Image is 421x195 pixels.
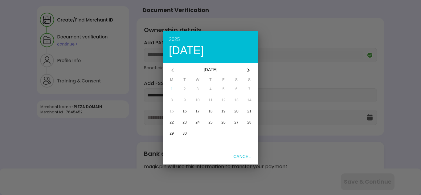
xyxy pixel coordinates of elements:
[235,87,238,91] span: 6
[217,78,230,84] span: F
[191,106,204,116] button: 17
[184,87,186,91] span: 2
[243,84,256,94] button: 7
[221,109,225,113] span: 19
[204,117,217,128] button: 25
[178,78,191,84] span: T
[169,45,252,56] div: [DATE]
[243,117,256,128] button: 28
[230,84,243,94] button: 6
[208,109,212,113] span: 18
[230,78,243,84] span: S
[221,98,225,102] span: 12
[243,106,256,116] button: 21
[182,120,186,124] span: 23
[178,128,191,139] button: 30
[170,131,174,136] span: 29
[169,37,252,42] div: 2025
[191,95,204,105] button: 10
[191,78,204,84] span: W
[221,120,225,124] span: 26
[228,151,256,162] button: Cancel
[204,95,217,105] button: 11
[178,117,191,128] button: 23
[195,98,199,102] span: 10
[170,109,174,113] span: 15
[230,106,243,116] button: 20
[234,109,238,113] span: 20
[228,154,256,159] span: Cancel
[171,98,173,102] span: 8
[165,95,178,105] button: 8
[165,106,178,116] button: 15
[208,120,212,124] span: 25
[191,117,204,128] button: 24
[180,63,241,78] div: [DATE]
[234,98,238,102] span: 13
[223,87,225,91] span: 5
[165,117,178,128] button: 22
[165,128,178,139] button: 29
[217,84,230,94] button: 5
[243,95,256,105] button: 14
[204,84,217,94] button: 4
[248,87,251,91] span: 7
[195,120,199,124] span: 24
[170,120,174,124] span: 22
[204,78,217,84] span: T
[217,106,230,116] button: 19
[243,78,256,84] span: S
[230,117,243,128] button: 27
[210,87,212,91] span: 4
[197,87,199,91] span: 3
[230,95,243,105] button: 13
[195,109,199,113] span: 17
[204,106,217,116] button: 18
[247,109,251,113] span: 21
[178,84,191,94] button: 2
[247,98,251,102] span: 14
[191,84,204,94] button: 3
[182,109,186,113] span: 16
[247,120,251,124] span: 28
[184,98,186,102] span: 9
[217,117,230,128] button: 26
[178,106,191,116] button: 16
[178,95,191,105] button: 9
[234,120,238,124] span: 27
[165,84,178,94] button: 1
[182,131,186,136] span: 30
[208,98,212,102] span: 11
[171,87,173,91] span: 1
[217,95,230,105] button: 12
[165,78,178,84] span: M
